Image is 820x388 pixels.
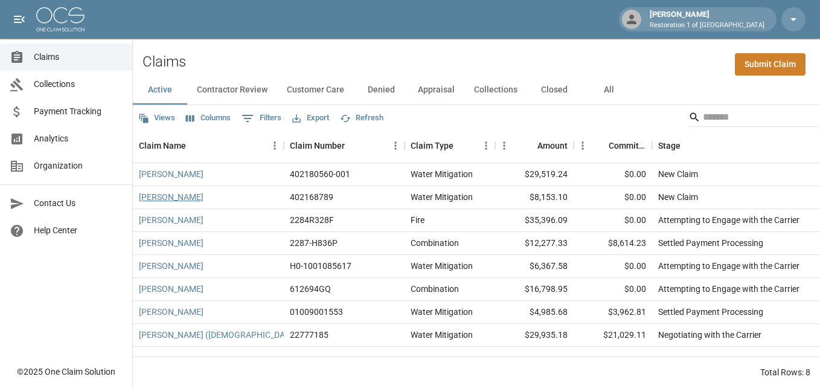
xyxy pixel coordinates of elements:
[574,137,592,155] button: Menu
[354,76,408,105] button: Denied
[266,137,284,155] button: Menu
[658,329,761,341] div: Negotiating with the Carrier
[290,129,345,163] div: Claim Number
[186,137,203,154] button: Sort
[345,137,362,154] button: Sort
[411,214,424,226] div: Fire
[658,191,698,203] div: New Claim
[133,76,187,105] button: Active
[658,306,763,318] div: Settled Payment Processing
[574,278,652,301] div: $0.00
[36,7,85,31] img: ocs-logo-white-transparent.png
[290,306,343,318] div: 01009001553
[7,7,31,31] button: open drawer
[290,214,334,226] div: 2284R328F
[139,260,203,272] a: [PERSON_NAME]
[464,76,527,105] button: Collections
[284,129,405,163] div: Claim Number
[386,137,405,155] button: Menu
[574,186,652,209] div: $0.00
[133,76,820,105] div: dynamic tabs
[411,329,473,341] div: Water Mitigation
[411,129,453,163] div: Claim Type
[574,301,652,324] div: $3,962.81
[408,76,464,105] button: Appraisal
[574,209,652,232] div: $0.00
[658,214,799,226] div: Attempting to Engage with the Carrier
[658,283,799,295] div: Attempting to Engage with the Carrier
[187,76,277,105] button: Contractor Review
[735,53,806,76] a: Submit Claim
[290,283,331,295] div: 612694GQ
[139,168,203,180] a: [PERSON_NAME]
[34,78,123,91] span: Collections
[581,76,636,105] button: All
[521,137,537,154] button: Sort
[34,105,123,118] span: Payment Tracking
[290,191,333,203] div: 402168789
[139,191,203,203] a: [PERSON_NAME]
[658,237,763,249] div: Settled Payment Processing
[681,137,697,154] button: Sort
[495,301,574,324] div: $4,985.68
[495,324,574,347] div: $29,935.18
[135,109,178,128] button: Views
[290,168,350,180] div: 402180560-001
[495,209,574,232] div: $35,396.09
[411,306,473,318] div: Water Mitigation
[411,168,473,180] div: Water Mitigation
[143,53,186,71] h2: Claims
[239,109,284,128] button: Show filters
[495,186,574,209] div: $8,153.10
[34,160,123,172] span: Organization
[17,366,115,378] div: © 2025 One Claim Solution
[139,129,186,163] div: Claim Name
[650,21,764,31] p: Restoration 1 of [GEOGRAPHIC_DATA]
[139,283,203,295] a: [PERSON_NAME]
[34,51,123,63] span: Claims
[277,76,354,105] button: Customer Care
[477,137,495,155] button: Menu
[289,109,332,128] button: Export
[411,283,459,295] div: Combination
[658,129,681,163] div: Stage
[34,224,123,237] span: Help Center
[139,306,203,318] a: [PERSON_NAME]
[495,255,574,278] div: $6,367.58
[411,260,473,272] div: Water Mitigation
[495,137,513,155] button: Menu
[658,168,698,180] div: New Claim
[133,129,284,163] div: Claim Name
[495,278,574,301] div: $16,798.95
[495,232,574,255] div: $12,277.33
[688,108,818,129] div: Search
[609,129,646,163] div: Committed Amount
[337,109,386,128] button: Refresh
[495,163,574,186] div: $29,519.24
[658,260,799,272] div: Attempting to Engage with the Carrier
[574,232,652,255] div: $8,614.23
[183,109,234,128] button: Select columns
[411,237,459,249] div: Combination
[574,129,652,163] div: Committed Amount
[34,197,123,210] span: Contact Us
[405,129,495,163] div: Claim Type
[495,129,574,163] div: Amount
[760,366,810,378] div: Total Rows: 8
[411,191,473,203] div: Water Mitigation
[290,237,338,249] div: 2287-H836P
[290,329,328,341] div: 22777185
[527,76,581,105] button: Closed
[139,329,299,341] a: [PERSON_NAME] ([DEMOGRAPHIC_DATA])
[537,129,568,163] div: Amount
[139,214,203,226] a: [PERSON_NAME]
[574,324,652,347] div: $21,029.11
[574,163,652,186] div: $0.00
[290,260,351,272] div: H0-1001085617
[139,237,203,249] a: [PERSON_NAME]
[645,8,769,30] div: [PERSON_NAME]
[592,137,609,154] button: Sort
[574,255,652,278] div: $0.00
[34,132,123,145] span: Analytics
[453,137,470,154] button: Sort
